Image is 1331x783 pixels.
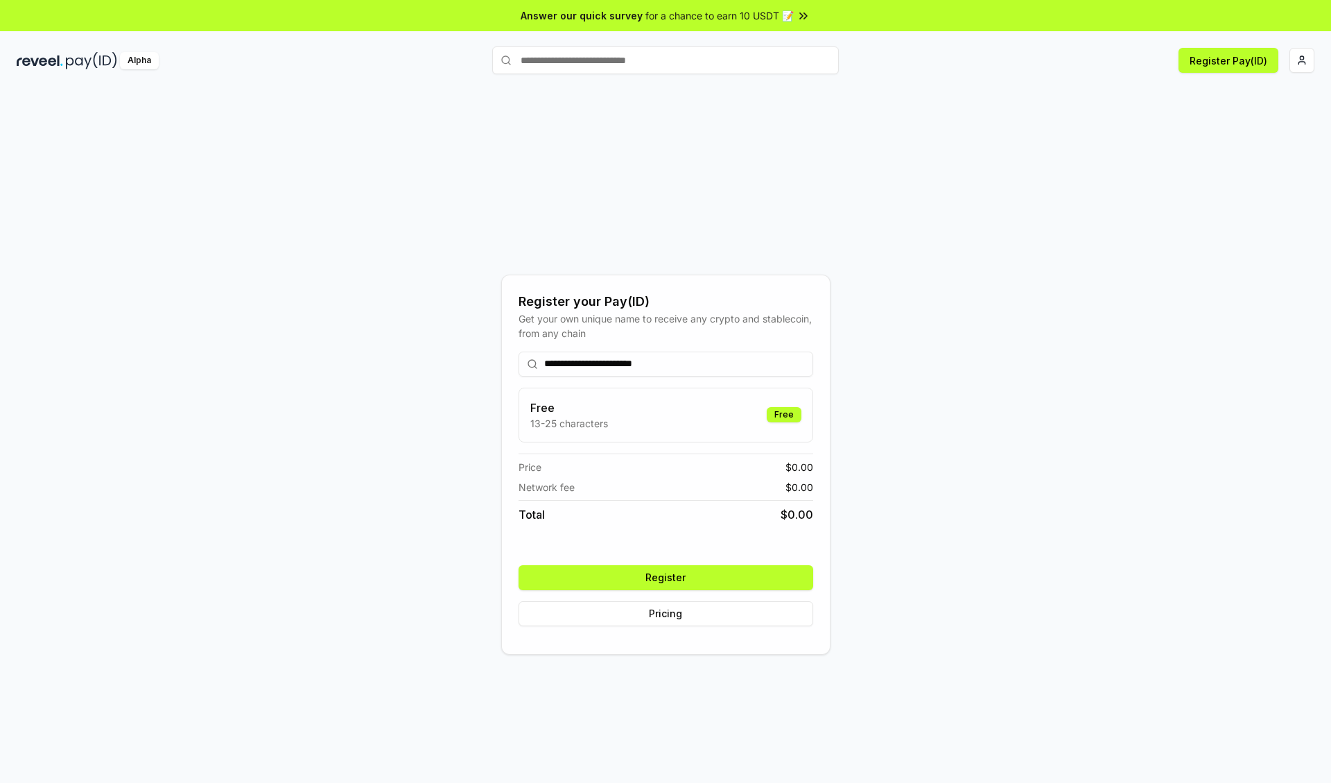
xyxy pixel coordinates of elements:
[1178,48,1278,73] button: Register Pay(ID)
[519,601,813,626] button: Pricing
[66,52,117,69] img: pay_id
[519,460,541,474] span: Price
[519,311,813,341] div: Get your own unique name to receive any crypto and stablecoin, from any chain
[17,52,63,69] img: reveel_dark
[120,52,159,69] div: Alpha
[530,399,608,416] h3: Free
[785,460,813,474] span: $ 0.00
[530,416,608,431] p: 13-25 characters
[519,292,813,311] div: Register your Pay(ID)
[519,506,545,523] span: Total
[521,8,643,23] span: Answer our quick survey
[781,506,813,523] span: $ 0.00
[645,8,794,23] span: for a chance to earn 10 USDT 📝
[519,480,575,494] span: Network fee
[519,565,813,590] button: Register
[767,407,801,422] div: Free
[785,480,813,494] span: $ 0.00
